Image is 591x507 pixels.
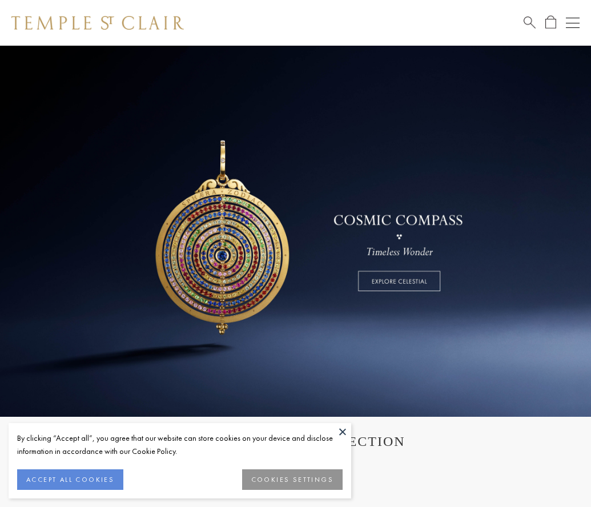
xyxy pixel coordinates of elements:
div: By clicking “Accept all”, you agree that our website can store cookies on your device and disclos... [17,432,343,458]
button: COOKIES SETTINGS [242,469,343,490]
img: Temple St. Clair [11,16,184,30]
a: Search [524,15,536,30]
button: ACCEPT ALL COOKIES [17,469,123,490]
button: Open navigation [566,16,580,30]
a: Open Shopping Bag [545,15,556,30]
